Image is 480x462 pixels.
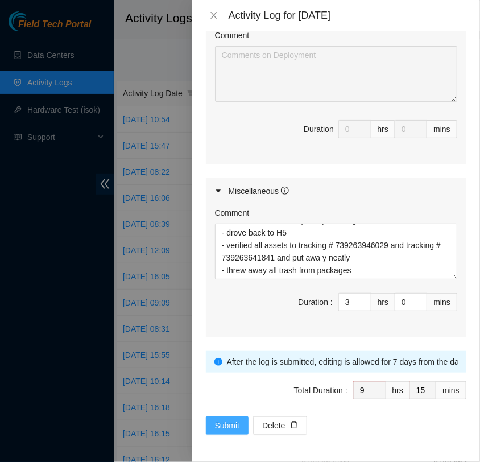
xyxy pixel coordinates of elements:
div: hrs [371,293,395,311]
span: delete [290,421,298,430]
div: Activity Log for [DATE] [229,9,466,22]
div: hrs [371,120,395,138]
div: Miscellaneous [229,185,289,197]
textarea: Comment [215,224,457,279]
span: Submit [215,419,240,432]
span: info-circle [214,358,222,366]
button: Close [206,10,222,21]
div: Duration [304,123,334,135]
label: Comment [215,29,250,42]
label: Comment [215,207,250,219]
div: mins [427,293,457,311]
span: info-circle [281,187,289,195]
div: hrs [386,381,410,399]
button: Deletedelete [253,416,307,435]
span: caret-right [215,188,222,195]
span: close [209,11,218,20]
div: Total Duration : [294,384,347,397]
div: mins [436,381,466,399]
div: mins [427,120,457,138]
button: Submit [206,416,249,435]
textarea: Comment [215,46,457,102]
span: Delete [262,419,285,432]
div: Miscellaneous info-circle [206,178,466,204]
div: Duration : [298,296,333,308]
